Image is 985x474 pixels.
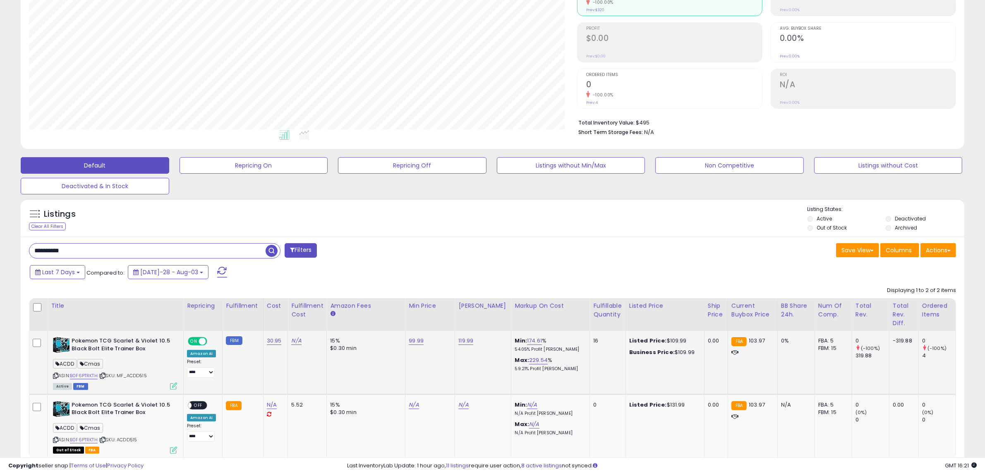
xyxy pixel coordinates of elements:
img: 51t7xjJBGGL._SL40_.jpg [53,401,70,417]
div: 0.00 [708,337,721,345]
div: Fulfillment Cost [291,302,323,319]
button: Save View [836,243,879,257]
div: N/A [781,401,808,409]
div: Preset: [187,359,216,378]
span: All listings that are currently out of stock and unavailable for purchase on Amazon [53,447,84,454]
a: N/A [267,401,277,409]
button: Filters [285,243,317,258]
a: N/A [527,401,537,409]
b: Pokemon TCG Scarlet & Violet 10.5 Black Bolt Elite Trainer Box [72,401,172,419]
div: 0 [922,337,956,345]
div: 5.52 [291,401,320,409]
b: Pokemon TCG Scarlet & Violet 10.5 Black Bolt Elite Trainer Box [72,337,172,354]
div: BB Share 24h. [781,302,811,319]
small: Prev: 4 [586,100,598,105]
div: FBA: 5 [818,337,846,345]
th: The percentage added to the cost of goods (COGS) that forms the calculator for Min & Max prices. [511,298,590,331]
span: ACDD [53,423,77,433]
div: seller snap | | [8,462,144,470]
div: Amazon Fees [330,302,402,310]
button: Last 7 Days [30,265,85,279]
div: Repricing [187,302,219,310]
span: [DATE]-28 - Aug-03 [140,268,198,276]
small: Prev: $320 [586,7,604,12]
div: 0 [856,416,889,424]
button: Default [21,157,169,174]
div: 0.00 [708,401,721,409]
p: Listing States: [808,206,964,213]
p: 54.05% Profit [PERSON_NAME] [515,347,583,352]
span: | SKU: ACDD515 [99,436,137,443]
div: 15% [330,401,399,409]
a: Terms of Use [71,462,106,469]
div: Num of Comp. [818,302,848,319]
li: $495 [578,117,950,127]
h2: $0.00 [586,34,762,45]
div: FBM: 15 [818,409,846,416]
div: 319.88 [856,352,889,359]
div: FBM: 15 [818,345,846,352]
div: Markup on Cost [515,302,586,310]
small: (0%) [856,409,867,416]
span: Last 7 Days [42,268,75,276]
span: ROI [780,73,956,77]
b: Min: [515,337,527,345]
small: (-100%) [927,345,947,352]
b: Min: [515,401,527,409]
span: Ordered Items [586,73,762,77]
div: Amazon AI [187,350,216,357]
span: Avg. Buybox Share [780,26,956,31]
a: 119.99 [458,337,473,345]
button: Listings without Min/Max [497,157,645,174]
div: Clear All Filters [29,223,66,230]
span: Columns [886,246,912,254]
div: % [515,357,583,372]
b: Short Term Storage Fees: [578,129,643,136]
small: (0%) [922,409,934,416]
div: Min Price [409,302,451,310]
span: 2025-08-11 16:21 GMT [945,462,977,469]
a: N/A [409,401,419,409]
div: $0.30 min [330,345,399,352]
small: -100.00% [590,92,614,98]
div: Total Rev. Diff. [893,302,915,328]
div: $109.99 [629,337,698,345]
label: Active [817,215,832,222]
small: FBA [731,337,747,346]
span: Compared to: [86,269,125,277]
span: FBM [73,383,88,390]
label: Out of Stock [817,224,847,231]
div: [PERSON_NAME] [458,302,508,310]
span: OFF [206,338,219,345]
label: Archived [895,224,917,231]
p: N/A Profit [PERSON_NAME] [515,411,583,417]
a: 229.54 [529,356,548,364]
a: N/A [529,420,539,429]
div: 16 [593,337,619,345]
a: 8 active listings [521,462,562,469]
span: OFF [192,402,205,409]
button: Columns [880,243,919,257]
span: Profit [586,26,762,31]
span: Cmas [77,423,103,433]
b: Business Price: [629,348,675,356]
div: Total Rev. [856,302,886,319]
small: FBM [226,336,242,345]
span: 103.97 [749,401,765,409]
h2: 0 [586,80,762,91]
h2: N/A [780,80,956,91]
small: FBA [731,401,747,410]
img: 51t7xjJBGGL._SL40_.jpg [53,337,70,353]
button: Repricing Off [338,157,487,174]
div: Displaying 1 to 2 of 2 items [887,287,956,294]
a: 99.99 [409,337,424,345]
button: Non Competitive [655,157,804,174]
a: 174.61 [527,337,542,345]
button: Repricing On [180,157,328,174]
div: Ship Price [708,302,724,319]
div: 0 [856,401,889,409]
div: $131.99 [629,401,698,409]
div: 0% [781,337,808,345]
b: Listed Price: [629,337,667,345]
div: 0.00 [893,401,912,409]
